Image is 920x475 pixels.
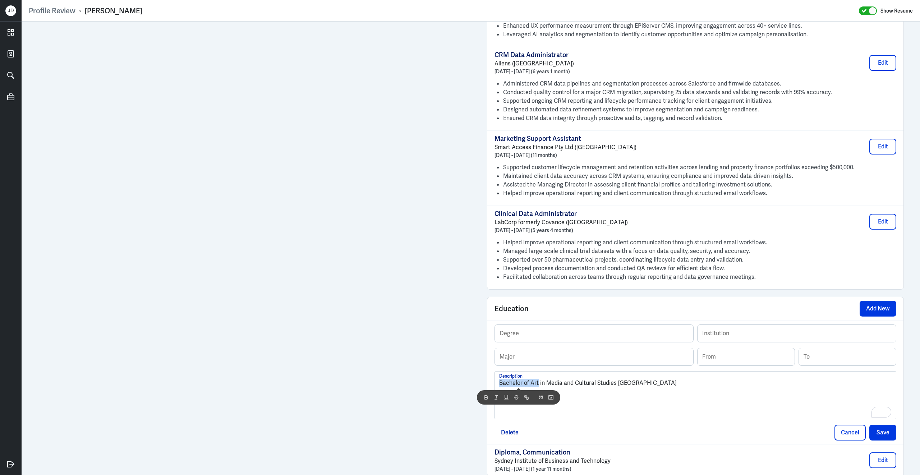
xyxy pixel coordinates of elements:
[494,457,611,465] p: Sydney Institute of Business and Technology
[503,88,896,97] li: Conducted quality control for a major CRM migration, supervising 25 data stewards and validating ...
[494,143,636,152] p: Smart Access Finance Pty Ltd ([GEOGRAPHIC_DATA])
[503,247,896,255] li: Managed large-scale clinical trial datasets with a focus on data quality, security, and accuracy.
[494,51,574,59] p: CRM Data Administrator
[698,348,795,365] input: From
[494,465,611,472] p: [DATE] - [DATE] (1 year 11 months)
[503,97,896,105] li: Supported ongoing CRM reporting and lifecycle performance tracking for client engagement initiati...
[494,425,525,441] button: Delete
[503,255,896,264] li: Supported over 50 pharmaceutical projects, coordinating lifecycle data entry and validation.
[494,209,628,218] p: Clinical Data Administrator
[494,227,628,234] p: [DATE] - [DATE] (5 years 4 months)
[29,6,75,15] a: Profile Review
[880,6,913,15] label: Show Resume
[869,139,896,155] button: Edit
[503,238,896,247] li: Helped improve operational reporting and client communication through structured email workflows.
[494,448,611,457] p: Diploma, Communication
[495,348,693,365] input: Major
[499,379,892,387] p: Bachelor of Art in Media and Cultural Studies [GEOGRAPHIC_DATA]
[503,105,896,114] li: Designed automated data refinement systems to improve segmentation and campaign readiness.
[503,163,896,172] li: Supported customer lifecycle management and retention activities across lending and property fina...
[503,189,896,198] li: Helped improve operational reporting and client communication through structured email workflows.
[503,264,896,273] li: Developed process documentation and conducted QA reviews for efficient data flow.
[494,68,574,75] p: [DATE] - [DATE] (6 years 1 month)
[503,30,896,39] li: Leveraged AI analytics and segmentation to identify customer opportunities and optimize campaign ...
[503,114,896,123] li: Ensured CRM data integrity through proactive audits, tagging, and record validation.
[698,325,896,342] input: Institution
[494,59,574,68] p: Allens ([GEOGRAPHIC_DATA])
[869,425,896,441] button: Save
[503,172,896,180] li: Maintained client data accuracy across CRM systems, ensuring compliance and improved data-driven ...
[860,301,896,317] button: Add New
[494,134,636,143] p: Marketing Support Assistant
[494,152,636,159] p: [DATE] - [DATE] (11 months)
[503,273,896,281] li: Facilitated collaboration across teams through regular reporting and data governance meetings.
[799,348,896,365] input: To
[5,5,16,16] div: J D
[503,22,896,30] li: Enhanced UX performance measurement through EPiServer CMS, improving engagement across 40+ servic...
[503,79,896,88] li: Administered CRM data pipelines and segmentation processes across Salesforce and firmwide databases.
[869,452,896,468] button: Edit
[75,6,85,15] p: ›
[834,425,866,441] button: Cancel
[38,29,455,468] iframe: To enrich screen reader interactions, please activate Accessibility in Grammarly extension settings
[503,180,896,189] li: Assisted the Managing Director in assessing client financial profiles and tailoring investment so...
[495,325,693,342] input: Degree
[869,214,896,230] button: Edit
[869,55,896,71] button: Edit
[494,218,628,227] p: LabCorp formerly Covance ([GEOGRAPHIC_DATA])
[499,379,892,418] div: To enrich screen reader interactions, please activate Accessibility in Grammarly extension settings
[85,6,142,15] div: [PERSON_NAME]
[494,303,529,314] span: Education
